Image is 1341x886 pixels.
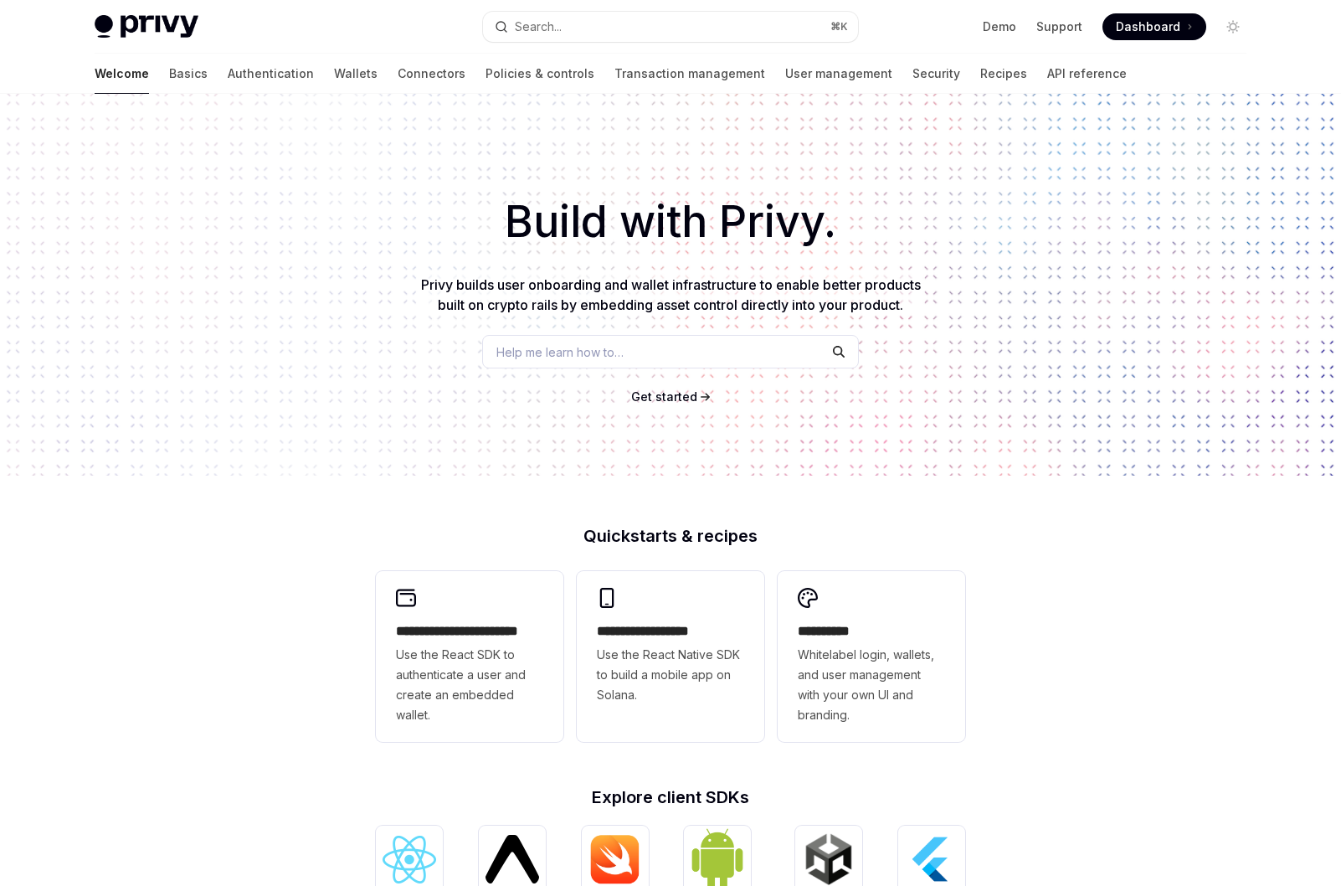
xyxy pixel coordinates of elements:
[597,645,744,705] span: Use the React Native SDK to build a mobile app on Solana.
[376,528,965,544] h2: Quickstarts & recipes
[1220,13,1246,40] button: Toggle dark mode
[486,54,594,94] a: Policies & controls
[798,645,945,725] span: Whitelabel login, wallets, and user management with your own UI and branding.
[376,789,965,806] h2: Explore client SDKs
[785,54,892,94] a: User management
[912,54,960,94] a: Security
[830,20,848,33] span: ⌘ K
[486,835,539,883] img: React Native
[1116,18,1180,35] span: Dashboard
[421,276,921,313] span: Privy builds user onboarding and wallet infrastructure to enable better products built on crypto ...
[983,18,1016,35] a: Demo
[905,832,958,886] img: Flutter
[396,645,543,725] span: Use the React SDK to authenticate a user and create an embedded wallet.
[1102,13,1206,40] a: Dashboard
[802,832,855,886] img: Unity
[577,571,764,742] a: **** **** **** ***Use the React Native SDK to build a mobile app on Solana.
[515,17,562,37] div: Search...
[631,389,697,404] span: Get started
[334,54,378,94] a: Wallets
[980,54,1027,94] a: Recipes
[95,15,198,39] img: light logo
[496,343,624,361] span: Help me learn how to…
[1047,54,1127,94] a: API reference
[383,836,436,883] img: React
[169,54,208,94] a: Basics
[228,54,314,94] a: Authentication
[27,189,1314,255] h1: Build with Privy.
[483,12,858,42] button: Search...⌘K
[95,54,149,94] a: Welcome
[588,834,642,884] img: iOS (Swift)
[1036,18,1082,35] a: Support
[631,389,697,405] a: Get started
[398,54,465,94] a: Connectors
[778,571,965,742] a: **** *****Whitelabel login, wallets, and user management with your own UI and branding.
[614,54,765,94] a: Transaction management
